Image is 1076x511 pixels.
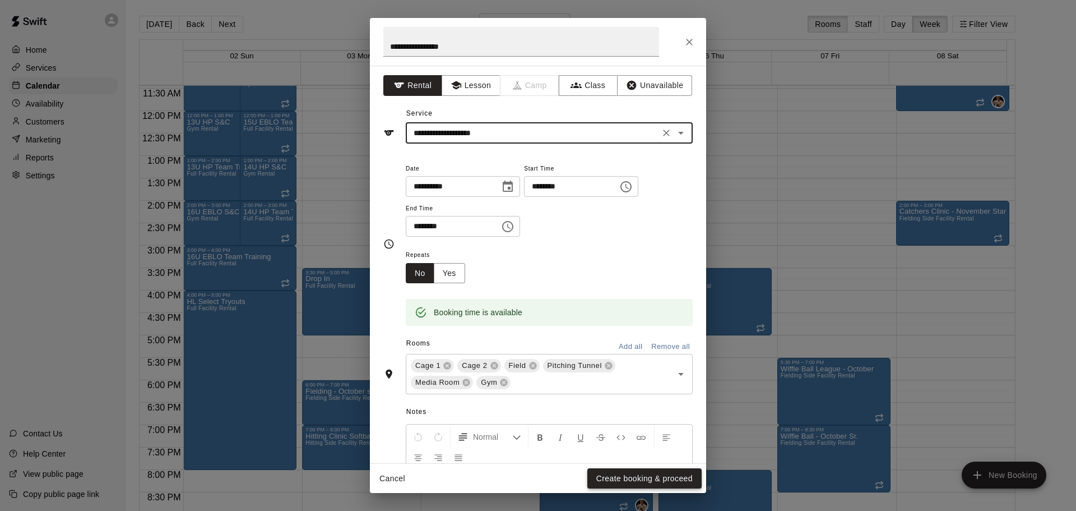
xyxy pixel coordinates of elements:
[411,377,464,388] span: Media Room
[409,447,428,467] button: Center Align
[524,162,638,177] span: Start Time
[613,338,648,356] button: Add all
[411,376,473,389] div: Media Room
[429,447,448,467] button: Right Align
[551,427,570,447] button: Format Italics
[591,427,610,447] button: Format Strikethrough
[543,359,615,372] div: Pitching Tunnel
[406,339,430,347] span: Rooms
[504,360,531,371] span: Field
[383,75,442,96] button: Rental
[453,427,526,447] button: Formatting Options
[559,75,618,96] button: Class
[457,360,491,371] span: Cage 2
[434,263,465,284] button: Yes
[615,176,637,198] button: Choose time, selected time is 3:00 PM
[587,468,702,489] button: Create booking & proceed
[406,403,693,421] span: Notes
[504,359,540,372] div: Field
[406,109,433,117] span: Service
[383,369,395,380] svg: Rooms
[383,238,395,250] svg: Timing
[571,427,590,447] button: Format Underline
[434,302,522,323] div: Booking time is available
[497,215,519,238] button: Choose time, selected time is 7:00 PM
[406,201,520,217] span: End Time
[406,263,434,284] button: No
[473,431,512,443] span: Normal
[673,125,689,141] button: Open
[374,468,410,489] button: Cancel
[411,359,454,372] div: Cage 1
[658,125,674,141] button: Clear
[531,427,550,447] button: Format Bold
[406,263,465,284] div: outlined button group
[617,75,692,96] button: Unavailable
[648,338,693,356] button: Remove all
[657,427,676,447] button: Left Align
[457,359,500,372] div: Cage 2
[543,360,606,371] span: Pitching Tunnel
[442,75,500,96] button: Lesson
[476,377,502,388] span: Gym
[411,360,445,371] span: Cage 1
[497,176,519,198] button: Choose date, selected date is Nov 8, 2025
[673,366,689,382] button: Open
[476,376,511,389] div: Gym
[632,427,651,447] button: Insert Link
[611,427,630,447] button: Insert Code
[406,162,520,177] span: Date
[679,32,699,52] button: Close
[500,75,559,96] span: Camps can only be created in the Services page
[409,427,428,447] button: Undo
[406,248,474,263] span: Repeats
[383,127,395,139] svg: Service
[429,427,448,447] button: Redo
[449,447,468,467] button: Justify Align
